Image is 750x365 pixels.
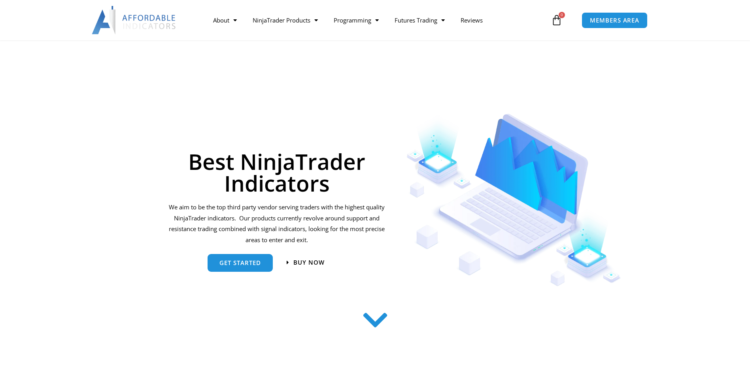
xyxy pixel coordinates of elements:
[590,17,639,23] span: MEMBERS AREA
[208,254,273,272] a: get started
[406,114,621,286] img: Indicators 1 | Affordable Indicators – NinjaTrader
[205,11,549,29] nav: Menu
[219,260,261,266] span: get started
[539,9,574,32] a: 0
[293,260,325,265] span: Buy now
[387,11,453,29] a: Futures Trading
[168,202,386,246] p: We aim to be the top third party vendor serving traders with the highest quality NinjaTrader indi...
[245,11,326,29] a: NinjaTrader Products
[326,11,387,29] a: Programming
[92,6,177,34] img: LogoAI | Affordable Indicators – NinjaTrader
[168,151,386,194] h1: Best NinjaTrader Indicators
[582,12,648,28] a: MEMBERS AREA
[205,11,245,29] a: About
[453,11,491,29] a: Reviews
[287,260,325,265] a: Buy now
[559,12,565,18] span: 0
